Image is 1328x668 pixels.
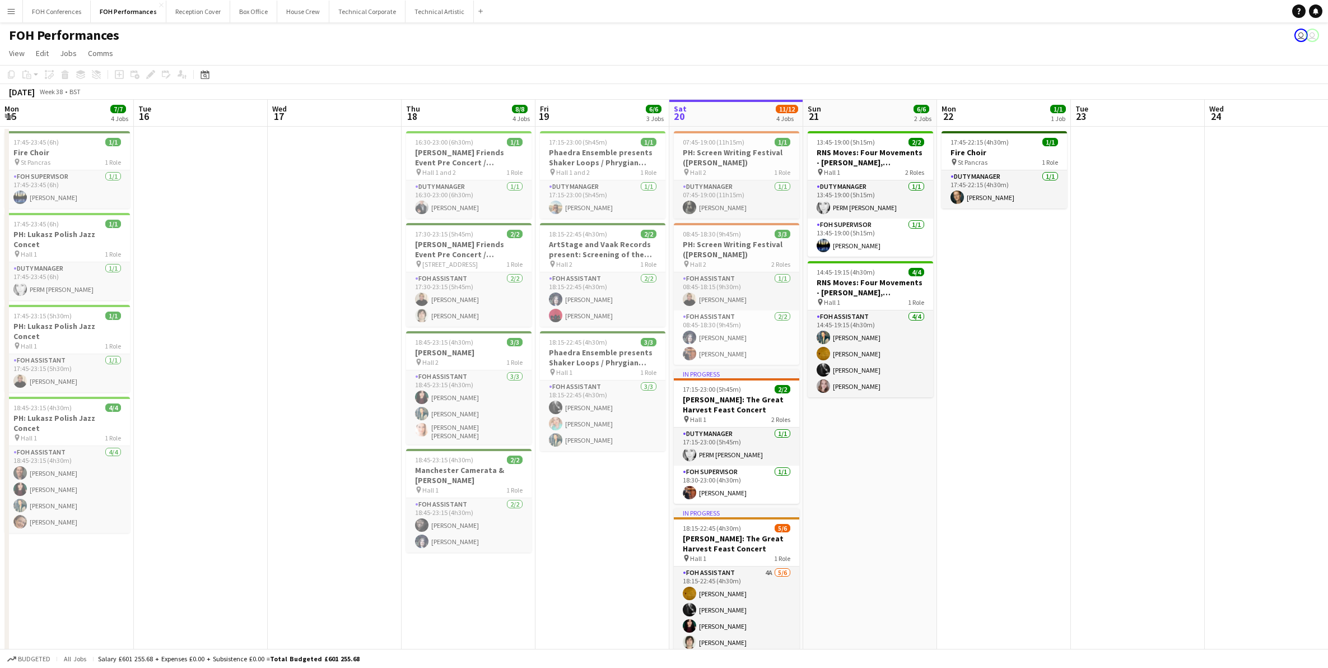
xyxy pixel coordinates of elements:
[817,138,875,146] span: 13:45-19:00 (5h15m)
[690,554,706,563] span: Hall 1
[137,110,151,123] span: 16
[404,110,420,123] span: 18
[824,298,840,307] span: Hall 1
[905,168,924,177] span: 2 Roles
[406,331,532,444] div: 18:45-23:15 (4h30m)3/3[PERSON_NAME] Hall 21 RoleFOH Assistant3/318:45-23:15 (4h30m)[PERSON_NAME][...
[60,48,77,58] span: Jobs
[646,114,664,123] div: 3 Jobs
[6,653,52,665] button: Budgeted
[512,114,530,123] div: 4 Jobs
[674,369,799,378] div: In progress
[808,277,933,298] h3: RNS Moves: Four Movements - [PERSON_NAME], [PERSON_NAME], [PERSON_NAME] & [PERSON_NAME]
[774,554,790,563] span: 1 Role
[138,104,151,114] span: Tue
[4,446,130,533] app-card-role: FOH Assistant4/418:45-23:15 (4h30m)[PERSON_NAME][PERSON_NAME][PERSON_NAME][PERSON_NAME]
[914,114,931,123] div: 2 Jobs
[4,354,130,392] app-card-role: FOH Assistant1/117:45-23:15 (5h30m)[PERSON_NAME]
[672,110,687,123] span: 20
[415,456,473,464] span: 18:45-23:15 (4h30m)
[506,486,523,494] span: 1 Role
[771,260,790,268] span: 2 Roles
[406,498,532,553] app-card-role: FOH Assistant2/218:45-23:15 (4h30m)[PERSON_NAME][PERSON_NAME]
[674,239,799,259] h3: PH: Screen Writing Festival ([PERSON_NAME])
[942,170,1067,208] app-card-role: Duty Manager1/117:45-22:15 (4h30m)[PERSON_NAME]
[808,261,933,397] app-job-card: 14:45-19:15 (4h30m)4/4RNS Moves: Four Movements - [PERSON_NAME], [PERSON_NAME], [PERSON_NAME] & [...
[540,180,665,219] app-card-role: Duty Manager1/117:15-23:00 (5h45m)[PERSON_NAME]
[88,48,113,58] span: Comms
[908,298,924,307] span: 1 Role
[1306,29,1319,42] app-user-avatar: Liveforce Admin
[540,131,665,219] app-job-card: 17:15-23:00 (5h45m)1/1Phaedra Ensemble presents Shaker Loops / Phrygian Gates / ArtStage and Vaak...
[942,104,956,114] span: Mon
[415,230,473,238] span: 17:30-23:15 (5h45m)
[824,168,840,177] span: Hall 1
[775,385,790,393] span: 2/2
[512,105,528,113] span: 8/8
[9,48,25,58] span: View
[105,138,121,146] span: 1/1
[674,272,799,310] app-card-role: FOH Assistant1/108:45-18:15 (9h30m)[PERSON_NAME]
[1042,158,1058,166] span: 1 Role
[950,138,1009,146] span: 17:45-22:15 (4h30m)
[908,138,924,146] span: 2/2
[942,131,1067,208] div: 17:45-22:15 (4h30m)1/1Fire Choir St Pancras1 RoleDuty Manager1/117:45-22:15 (4h30m)[PERSON_NAME]
[774,168,790,177] span: 1 Role
[674,104,687,114] span: Sat
[674,147,799,168] h3: PH: Screen Writing Festival ([PERSON_NAME])
[808,131,933,257] div: 13:45-19:00 (5h15m)2/2RNS Moves: Four Movements - [PERSON_NAME], [PERSON_NAME], [PERSON_NAME] & [...
[37,87,65,96] span: Week 38
[914,105,929,113] span: 6/6
[776,114,798,123] div: 4 Jobs
[406,370,532,444] app-card-role: FOH Assistant3/318:45-23:15 (4h30m)[PERSON_NAME][PERSON_NAME][PERSON_NAME] [PERSON_NAME]
[83,46,118,61] a: Comms
[506,168,523,177] span: 1 Role
[406,131,532,219] app-job-card: 16:30-23:00 (6h30m)1/1[PERSON_NAME] Friends Event Pre Concert / Manchester Camerata & [PERSON_NAM...
[641,338,656,346] span: 3/3
[940,110,956,123] span: 22
[540,104,549,114] span: Fri
[958,158,987,166] span: St Pancras
[690,415,706,424] span: Hall 1
[640,260,656,268] span: 1 Role
[4,397,130,533] app-job-card: 18:45-23:15 (4h30m)4/4PH: Lukasz Polish Jazz Concet Hall 11 RoleFOH Assistant4/418:45-23:15 (4h30...
[549,138,607,146] span: 17:15-23:00 (5h45m)
[641,230,656,238] span: 2/2
[674,466,799,504] app-card-role: FOH Supervisor1/118:30-23:00 (4h30m)[PERSON_NAME]
[105,158,121,166] span: 1 Role
[415,138,473,146] span: 16:30-23:00 (6h30m)
[18,655,50,663] span: Budgeted
[272,104,287,114] span: Wed
[166,1,230,22] button: Reception Cover
[674,223,799,365] app-job-card: 08:45-18:30 (9h45m)3/3PH: Screen Writing Festival ([PERSON_NAME]) Hall 22 RolesFOH Assistant1/108...
[13,403,72,412] span: 18:45-23:15 (4h30m)
[55,46,81,61] a: Jobs
[329,1,406,22] button: Technical Corporate
[1294,29,1308,42] app-user-avatar: Visitor Services
[506,358,523,367] span: 1 Role
[674,395,799,415] h3: [PERSON_NAME]: The Great Harvest Feast Concert
[540,331,665,451] div: 18:15-22:45 (4h30m)3/3Phaedra Ensemble presents Shaker Loops / Phrygian Gates Hall 11 RoleFOH Ass...
[406,272,532,327] app-card-role: FOH Assistant2/217:30-23:15 (5h45m)[PERSON_NAME][PERSON_NAME]
[21,250,37,258] span: Hall 1
[775,230,790,238] span: 3/3
[422,358,439,367] span: Hall 2
[4,305,130,392] app-job-card: 17:45-23:15 (5h30m)1/1PH: Lukasz Polish Jazz Concet Hall 11 RoleFOH Assistant1/117:45-23:15 (5h30...
[105,403,121,412] span: 4/4
[683,230,741,238] span: 08:45-18:30 (9h45m)
[36,48,49,58] span: Edit
[422,168,456,177] span: Hall 1 and 2
[13,312,72,320] span: 17:45-23:15 (5h30m)
[1050,105,1066,113] span: 1/1
[808,219,933,257] app-card-role: FOH Supervisor1/113:45-19:00 (5h15m)[PERSON_NAME]
[4,321,130,341] h3: PH: Lukasz Polish Jazz Concet
[105,434,121,442] span: 1 Role
[4,170,130,208] app-card-role: FOH Supervisor1/117:45-23:45 (6h)[PERSON_NAME]
[406,347,532,358] h3: [PERSON_NAME]
[506,260,523,268] span: 1 Role
[540,347,665,368] h3: Phaedra Ensemble presents Shaker Loops / Phrygian Gates
[808,180,933,219] app-card-role: Duty Manager1/113:45-19:00 (5h15m)PERM [PERSON_NAME]
[110,105,126,113] span: 7/7
[4,147,130,157] h3: Fire Choir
